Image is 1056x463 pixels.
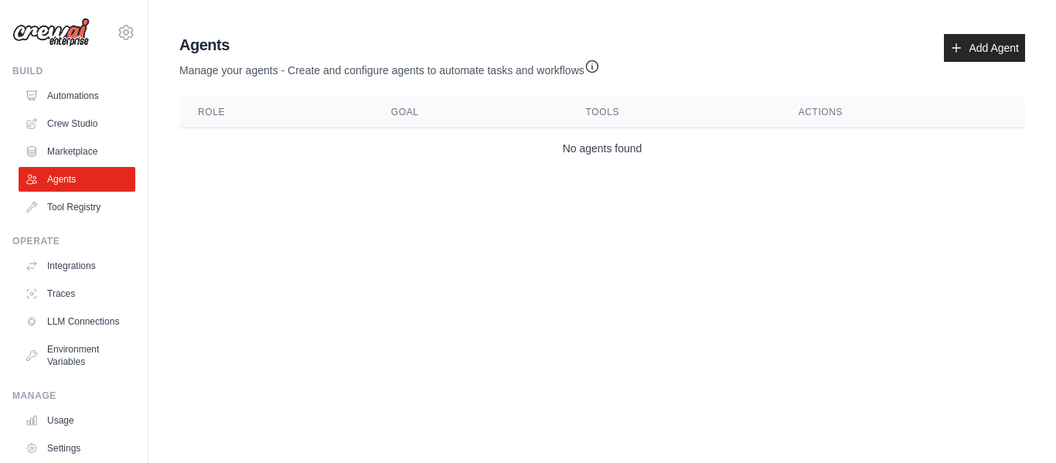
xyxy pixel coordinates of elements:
[373,97,567,128] th: Goal
[179,97,373,128] th: Role
[19,309,135,334] a: LLM Connections
[19,111,135,136] a: Crew Studio
[12,65,135,77] div: Build
[19,254,135,278] a: Integrations
[179,34,600,56] h2: Agents
[19,337,135,374] a: Environment Variables
[19,436,135,461] a: Settings
[179,128,1025,169] td: No agents found
[780,97,1025,128] th: Actions
[12,390,135,402] div: Manage
[12,235,135,247] div: Operate
[19,408,135,433] a: Usage
[567,97,780,128] th: Tools
[179,56,600,78] p: Manage your agents - Create and configure agents to automate tasks and workflows
[19,139,135,164] a: Marketplace
[19,83,135,108] a: Automations
[19,195,135,220] a: Tool Registry
[12,18,90,47] img: Logo
[19,281,135,306] a: Traces
[19,167,135,192] a: Agents
[944,34,1025,62] a: Add Agent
